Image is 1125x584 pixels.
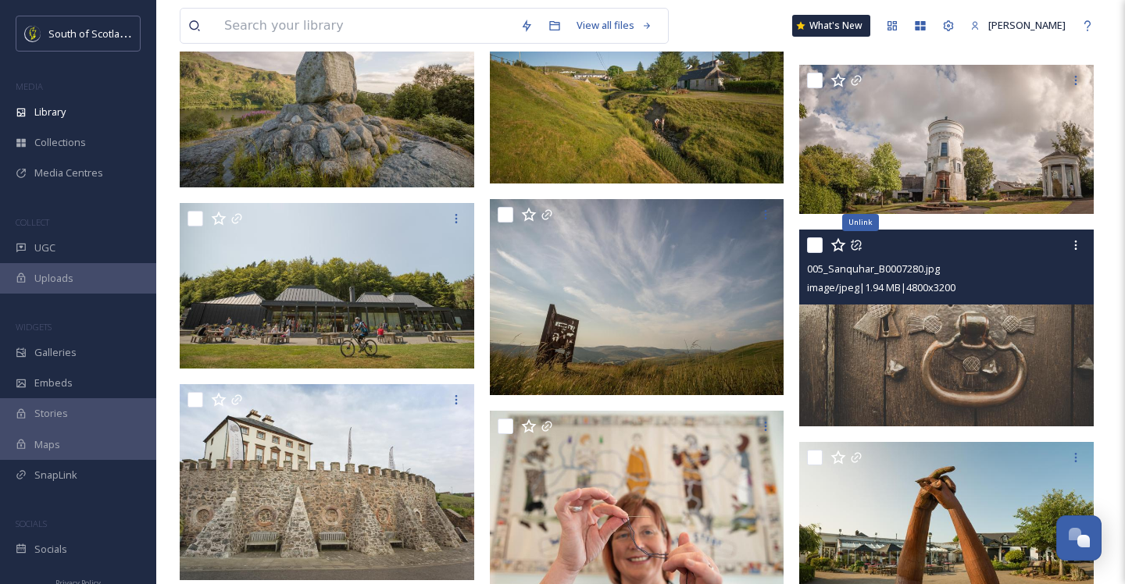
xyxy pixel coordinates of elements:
[180,203,474,369] img: 024_GFP_Kirroughtree_B0003896.jpg
[988,18,1066,32] span: [PERSON_NAME]
[16,216,49,228] span: COLLECT
[490,18,784,183] img: 006_Wanlockhead_Thornhill_B0005403.jpg
[1056,515,1102,561] button: Open Chat
[807,280,955,294] span: image/jpeg | 1.94 MB | 4800 x 3200
[16,518,47,529] span: SOCIALS
[34,468,77,483] span: SnapLink
[25,26,41,41] img: images.jpeg
[34,542,67,557] span: Socials
[569,10,660,41] a: View all files
[34,406,68,421] span: Stories
[34,135,86,150] span: Collections
[842,214,879,231] div: Unlink
[48,26,227,41] span: South of Scotland Destination Alliance
[34,240,55,255] span: UGC
[16,321,52,333] span: WIDGETS
[962,10,1073,41] a: [PERSON_NAME]
[799,65,1094,214] img: 016_Dumfries_DIP_4962-Pano.jpg
[16,80,43,92] span: MEDIA
[34,166,103,180] span: Media Centres
[34,437,60,452] span: Maps
[216,9,512,43] input: Search your library
[490,199,784,396] img: 002_Langholm_B0005740.jpg
[792,15,870,37] a: What's New
[799,230,1094,426] img: 005_Sanquhar_B0007280.jpg
[34,271,73,286] span: Uploads
[34,345,77,360] span: Galleries
[34,376,73,390] span: Embeds
[807,262,940,276] span: 005_Sanquhar_B0007280.jpg
[34,105,66,119] span: Library
[180,384,474,581] img: 038_Eyemouth_B0003089.jpg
